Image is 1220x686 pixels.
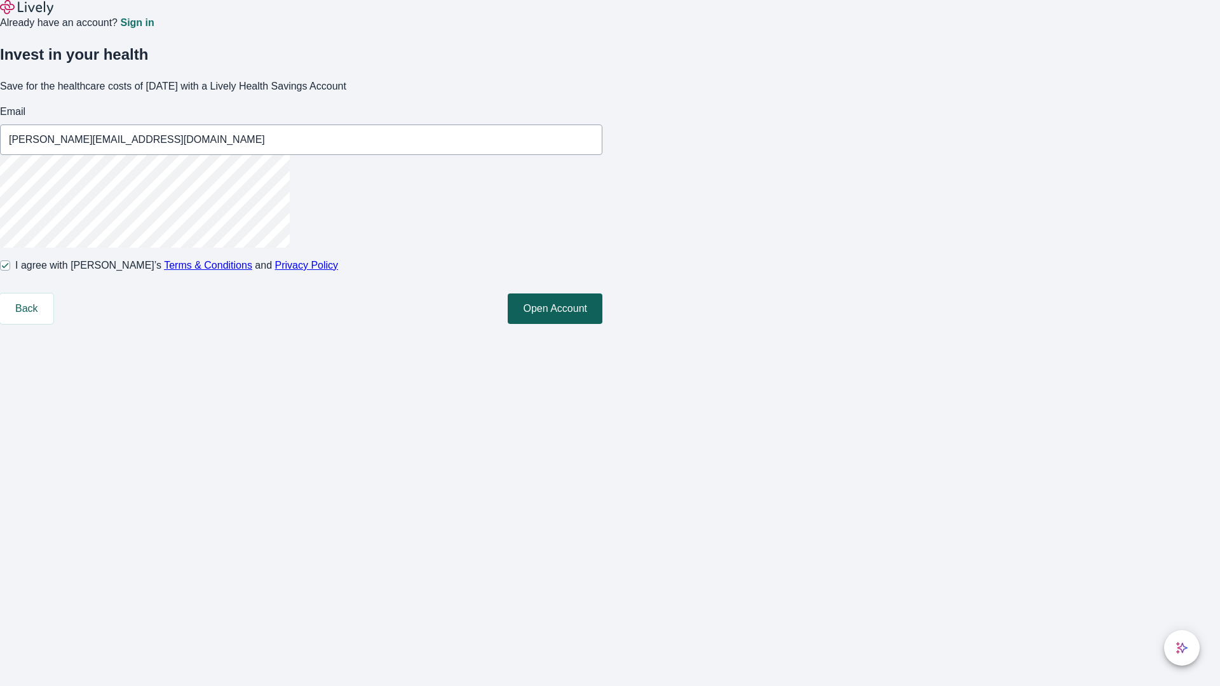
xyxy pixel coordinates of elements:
[1176,642,1188,654] svg: Lively AI Assistant
[164,260,252,271] a: Terms & Conditions
[1164,630,1200,666] button: chat
[15,258,338,273] span: I agree with [PERSON_NAME]’s and
[508,293,602,324] button: Open Account
[120,18,154,28] a: Sign in
[275,260,339,271] a: Privacy Policy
